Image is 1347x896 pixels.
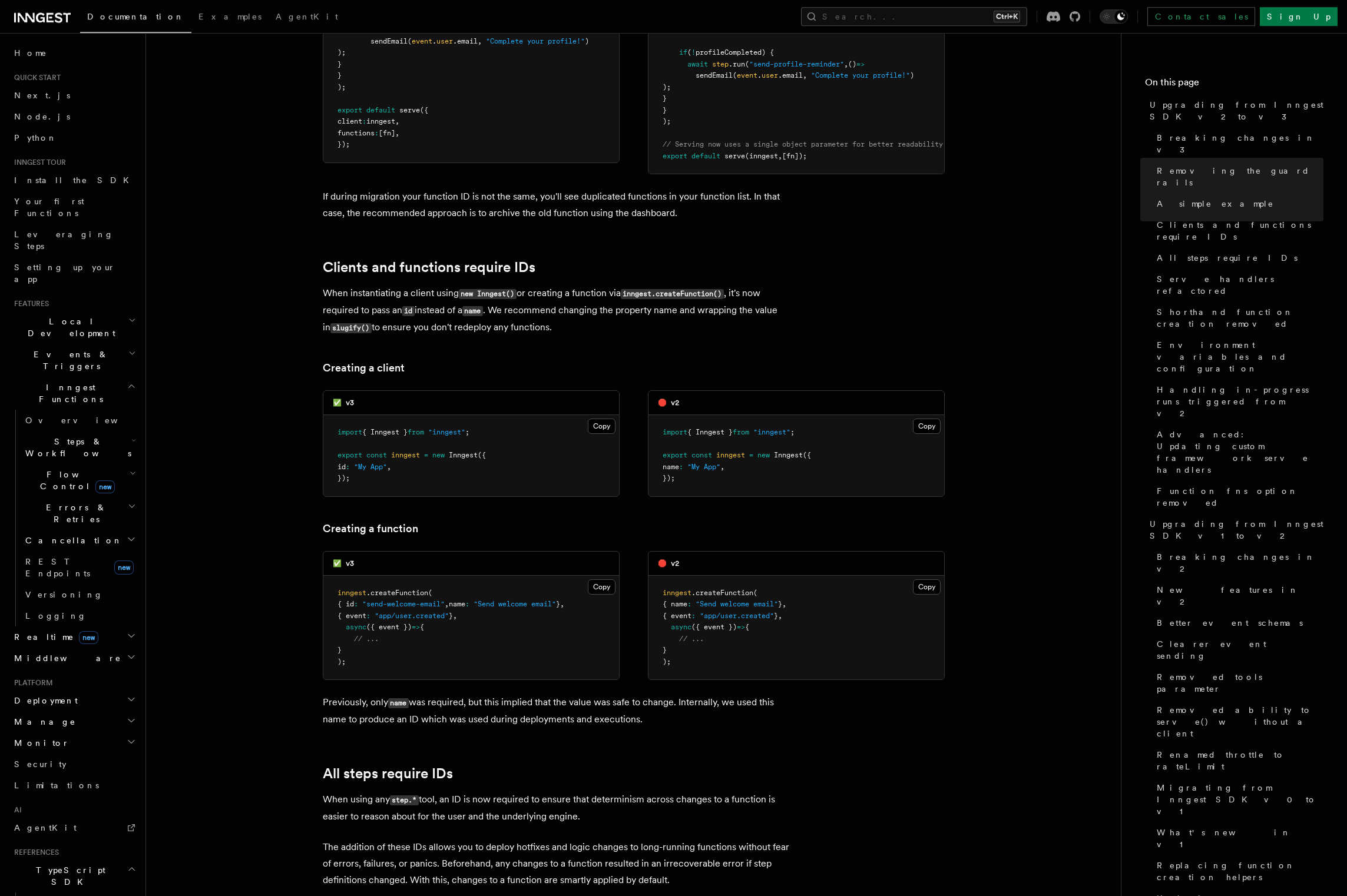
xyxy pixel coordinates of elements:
span: client [337,117,362,125]
span: Migrating from Inngest SDK v0 to v1 [1157,782,1323,817]
a: All steps require IDs [323,765,453,782]
h4: On this page [1145,75,1323,94]
span: ); [337,48,346,57]
span: Replacing function creation helpers [1157,860,1323,883]
span: inngest [716,451,745,459]
span: => [412,623,420,631]
a: Leveraging Steps [9,224,138,257]
code: new Inngest() [459,289,517,299]
button: Search...Ctrl+K [801,7,1027,26]
span: , [560,600,564,608]
p: The addition of these IDs allows you to deploy hotfixes and logic changes to long-running functio... [323,839,794,888]
span: ) [910,71,914,79]
span: = [749,451,753,459]
span: "My App" [354,463,387,471]
span: ); [663,117,671,125]
code: ✅ v3 [333,559,354,568]
span: } [774,612,778,620]
button: Events & Triggers [9,344,138,377]
span: async [346,623,366,631]
span: : [362,117,366,125]
p: When using any tool, an ID is now required to ensure that determinism across changes to a functio... [323,791,794,825]
span: } [449,612,453,620]
span: . [432,37,436,45]
span: new [95,480,115,493]
span: id [337,463,346,471]
a: Breaking changes in v3 [1152,127,1323,160]
span: Install the SDK [14,175,136,185]
span: Removed ability to serve() without a client [1157,704,1323,739]
a: REST Endpointsnew [21,551,138,584]
span: Python [14,133,57,142]
a: Node.js [9,106,138,127]
span: "Complete your profile!" [811,71,910,79]
span: "Send welcome email" [696,600,778,608]
span: Realtime [9,631,98,643]
a: Sign Up [1260,7,1338,26]
span: ( [733,71,737,79]
a: Next.js [9,85,138,106]
span: ); [663,658,671,666]
span: = [424,451,428,459]
a: Advanced: Updating custom framework serve handlers [1152,424,1323,480]
button: Realtimenew [9,626,138,648]
span: Examples [198,12,262,21]
code: inngest.createFunction() [621,289,724,299]
span: if [679,48,687,57]
span: What's new in v1 [1157,827,1323,850]
span: export [663,451,687,459]
span: : [346,463,350,471]
span: Home [14,47,47,59]
span: => [856,60,865,68]
span: inngest [366,117,395,125]
span: "app/user.created" [700,612,774,620]
span: "Complete your profile!" [486,37,585,45]
a: Logging [21,605,138,626]
span: name [663,463,679,471]
a: Examples [191,4,269,32]
span: Node.js [14,112,70,121]
span: Better event schemas [1157,617,1303,629]
span: [fn] [379,129,395,137]
span: Removed tools parameter [1157,671,1323,695]
span: ! [691,48,696,57]
a: Serve handlers refactored [1152,268,1323,301]
a: Removed ability to serve() without a client [1152,699,1323,744]
span: ( [753,589,757,597]
a: Versioning [21,584,138,605]
span: Inngest Functions [9,381,127,405]
button: Copy [913,579,941,595]
a: All steps require IDs [1152,247,1323,268]
a: Shorthand function creation removed [1152,301,1323,334]
span: profileCompleted) { [696,48,774,57]
span: ); [663,83,671,91]
span: Inngest [774,451,803,459]
span: Upgrading from Inngest SDK v2 to v3 [1150,99,1323,122]
span: , [720,463,724,471]
a: Upgrading from Inngest SDK v1 to v2 [1145,513,1323,546]
a: Handling in-progress runs triggered from v2 [1152,379,1323,424]
span: export [337,106,362,114]
button: Inngest Functions [9,377,138,410]
code: step.* [390,795,419,805]
span: }); [663,474,675,482]
a: Upgrading from Inngest SDK v2 to v3 [1145,94,1323,127]
span: new [79,631,98,644]
button: Cancellation [21,530,138,551]
span: Leveraging Steps [14,230,114,251]
span: } [337,646,342,654]
span: ( [687,48,691,57]
button: Errors & Retries [21,497,138,530]
span: , [445,600,449,608]
a: Environment variables and configuration [1152,334,1323,379]
span: ({ event }) [691,623,737,631]
span: } [337,60,342,68]
a: Removing the guard rails [1152,160,1323,193]
span: AgentKit [14,823,77,832]
span: "Send welcome email" [474,600,556,608]
span: // Serving now uses a single object parameter for better readability. [663,140,947,148]
span: () [848,60,856,68]
a: Setting up your app [9,257,138,290]
span: ({ [420,106,428,114]
span: user [762,71,778,79]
